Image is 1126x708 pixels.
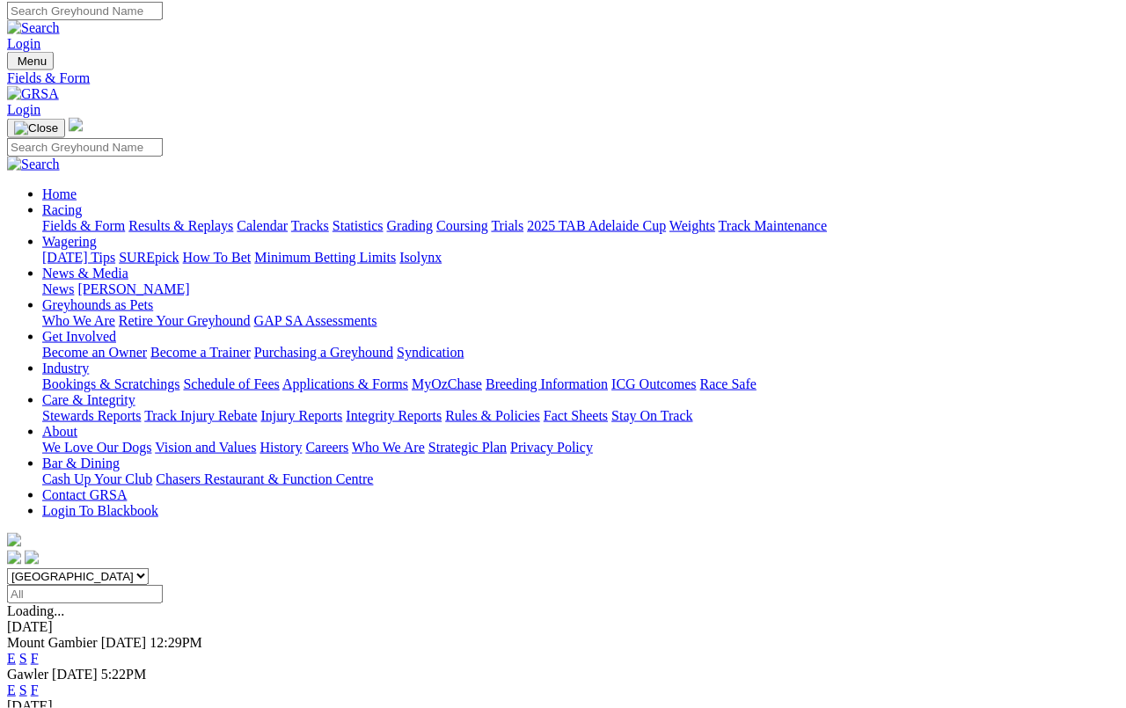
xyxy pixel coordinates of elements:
input: Select date [7,585,163,603]
div: Industry [42,376,1119,392]
a: Trials [491,218,523,233]
a: Who We Are [42,313,115,328]
img: facebook.svg [7,551,21,565]
a: E [7,682,16,697]
a: Login [7,36,40,51]
a: Industry [42,361,89,376]
span: [DATE] [52,667,98,682]
div: Greyhounds as Pets [42,313,1119,329]
a: S [19,682,27,697]
a: Who We Are [352,440,425,455]
a: News [42,281,74,296]
div: Bar & Dining [42,471,1119,487]
a: S [19,651,27,666]
a: Syndication [397,345,464,360]
div: Racing [42,218,1119,234]
a: F [31,682,39,697]
a: Statistics [333,218,384,233]
a: Fields & Form [7,70,1119,86]
a: Careers [305,440,348,455]
a: Get Involved [42,329,116,344]
img: Close [14,121,58,135]
div: Wagering [42,250,1119,266]
a: Greyhounds as Pets [42,297,153,312]
img: Search [7,20,60,36]
a: Weights [669,218,715,233]
a: Home [42,186,77,201]
a: Minimum Betting Limits [254,250,396,265]
a: Stay On Track [611,408,692,423]
img: logo-grsa-white.png [7,533,21,547]
span: [DATE] [101,635,147,650]
a: Breeding Information [486,376,608,391]
span: 12:29PM [150,635,202,650]
a: Coursing [436,218,488,233]
a: ICG Outcomes [611,376,696,391]
input: Search [7,2,163,20]
img: logo-grsa-white.png [69,118,83,132]
a: GAP SA Assessments [254,313,377,328]
span: Gawler [7,667,48,682]
a: Results & Replays [128,218,233,233]
a: F [31,651,39,666]
a: Care & Integrity [42,392,135,407]
a: Track Maintenance [719,218,827,233]
span: Menu [18,55,47,68]
a: Fact Sheets [544,408,608,423]
a: Integrity Reports [346,408,442,423]
span: Mount Gambier [7,635,98,650]
a: Racing [42,202,82,217]
a: Stewards Reports [42,408,141,423]
a: How To Bet [183,250,252,265]
span: 5:22PM [101,667,147,682]
div: Get Involved [42,345,1119,361]
a: Chasers Restaurant & Function Centre [156,471,373,486]
a: 2025 TAB Adelaide Cup [527,218,666,233]
input: Search [7,138,163,157]
a: Calendar [237,218,288,233]
a: History [260,440,302,455]
a: Rules & Policies [445,408,540,423]
a: SUREpick [119,250,179,265]
a: Isolynx [399,250,442,265]
img: Search [7,157,60,172]
a: Tracks [291,218,329,233]
div: [DATE] [7,619,1119,635]
a: Privacy Policy [510,440,593,455]
a: Contact GRSA [42,487,127,502]
button: Toggle navigation [7,119,65,138]
a: Login [7,102,40,117]
img: GRSA [7,86,59,102]
a: News & Media [42,266,128,281]
a: Race Safe [699,376,756,391]
a: Applications & Forms [282,376,408,391]
a: Retire Your Greyhound [119,313,251,328]
a: [DATE] Tips [42,250,115,265]
a: Grading [387,218,433,233]
div: Care & Integrity [42,408,1119,424]
a: Fields & Form [42,218,125,233]
a: Track Injury Rebate [144,408,257,423]
a: Become an Owner [42,345,147,360]
a: We Love Our Dogs [42,440,151,455]
a: Bar & Dining [42,456,120,471]
a: Login To Blackbook [42,503,158,518]
span: Loading... [7,603,64,618]
a: Injury Reports [260,408,342,423]
a: E [7,651,16,666]
a: About [42,424,77,439]
a: Cash Up Your Club [42,471,152,486]
button: Toggle navigation [7,52,54,70]
a: [PERSON_NAME] [77,281,189,296]
a: Become a Trainer [150,345,251,360]
div: News & Media [42,281,1119,297]
a: Vision and Values [155,440,256,455]
a: Schedule of Fees [183,376,279,391]
img: twitter.svg [25,551,39,565]
a: Wagering [42,234,97,249]
a: Purchasing a Greyhound [254,345,393,360]
div: About [42,440,1119,456]
a: Bookings & Scratchings [42,376,179,391]
a: MyOzChase [412,376,482,391]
